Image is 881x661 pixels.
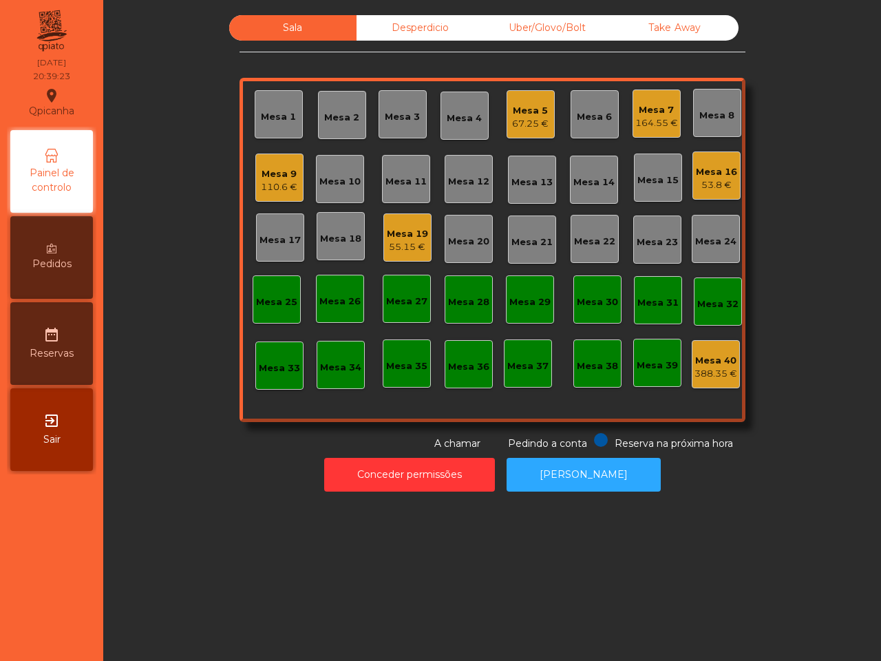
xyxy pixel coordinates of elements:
div: Mesa 6 [577,110,612,124]
div: Mesa 5 [512,104,549,118]
span: A chamar [434,437,480,450]
div: Mesa 11 [385,175,427,189]
div: Mesa 1 [261,110,296,124]
div: Mesa 12 [448,175,489,189]
div: Mesa 29 [509,295,551,309]
div: Mesa 14 [573,176,615,189]
div: Mesa 25 [256,295,297,309]
div: 388.35 € [694,367,737,381]
div: 110.6 € [261,180,297,194]
button: Conceder permissões [324,458,495,492]
div: Mesa 38 [577,359,618,373]
div: Mesa 24 [695,235,736,249]
div: Sala [229,15,357,41]
span: Sair [43,432,61,447]
div: Mesa 3 [385,110,420,124]
span: Reservas [30,346,74,361]
div: Mesa 7 [635,103,678,117]
div: Qpicanha [29,85,74,120]
span: Reserva na próxima hora [615,437,733,450]
span: Pedidos [32,257,72,271]
div: Mesa 33 [259,361,300,375]
div: Mesa 15 [637,174,679,187]
div: Mesa 21 [511,235,553,249]
div: Desperdicio [357,15,484,41]
div: Mesa 31 [637,296,679,310]
div: 55.15 € [387,240,428,254]
div: Mesa 32 [697,297,739,311]
i: date_range [43,326,60,343]
div: Take Away [611,15,739,41]
div: Mesa 19 [387,227,428,241]
div: Mesa 26 [319,295,361,308]
div: Mesa 36 [448,360,489,374]
div: 53.8 € [696,178,737,192]
div: 67.25 € [512,117,549,131]
div: Mesa 8 [699,109,734,123]
span: Painel de controlo [14,166,89,195]
div: Mesa 27 [386,295,427,308]
i: location_on [43,87,60,104]
div: Mesa 13 [511,176,553,189]
div: [DATE] [37,56,66,69]
div: Mesa 40 [694,354,737,368]
i: exit_to_app [43,412,60,429]
div: Mesa 39 [637,359,678,373]
div: Mesa 10 [319,175,361,189]
div: Mesa 22 [574,235,615,249]
div: Mesa 37 [507,359,549,373]
div: Mesa 28 [448,295,489,309]
div: 164.55 € [635,116,678,130]
div: Mesa 30 [577,295,618,309]
div: Mesa 35 [386,359,427,373]
button: [PERSON_NAME] [507,458,661,492]
div: Mesa 4 [447,112,482,125]
div: Mesa 17 [259,233,301,247]
div: 20:39:23 [33,70,70,83]
div: Mesa 9 [261,167,297,181]
img: qpiato [34,7,68,55]
div: Mesa 2 [324,111,359,125]
div: Mesa 20 [448,235,489,249]
div: Uber/Glovo/Bolt [484,15,611,41]
div: Mesa 23 [637,235,678,249]
div: Mesa 34 [320,361,361,375]
span: Pedindo a conta [508,437,587,450]
div: Mesa 16 [696,165,737,179]
div: Mesa 18 [320,232,361,246]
